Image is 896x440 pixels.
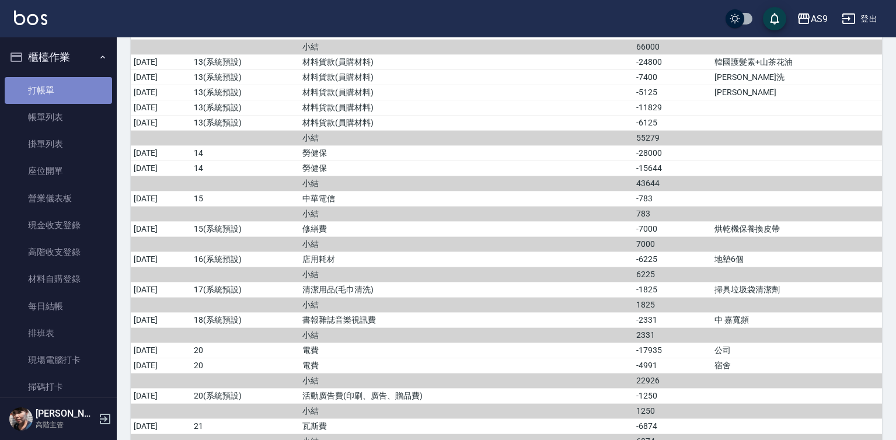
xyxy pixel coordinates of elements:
td: -1825 [633,282,712,297]
td: [DATE] [131,115,191,130]
td: -7400 [633,69,712,85]
td: 勞健保 [299,145,555,160]
td: 14 [191,145,299,160]
td: 掃具垃圾袋清潔劑 [712,282,882,297]
td: 材料貨款(員購材料) [299,100,555,115]
td: 材料貨款(員購材料) [299,85,555,100]
a: 材料自購登錄 [5,266,112,292]
a: 掛單列表 [5,131,112,158]
a: 現場電腦打卡 [5,347,112,373]
td: 地墊6個 [712,252,882,267]
td: 小結 [299,403,555,418]
td: 43644 [633,176,712,191]
td: [DATE] [131,160,191,176]
button: 櫃檯作業 [5,42,112,72]
td: 小結 [299,236,555,252]
td: [PERSON_NAME] [712,85,882,100]
td: 公司 [712,343,882,358]
td: 小結 [299,130,555,145]
td: 小結 [299,267,555,282]
td: 小結 [299,373,555,388]
td: 20 [191,358,299,373]
td: 13(系統預設) [191,54,299,69]
td: 小結 [299,327,555,343]
td: 13(系統預設) [191,100,299,115]
td: 中 嘉寬頻 [712,312,882,327]
a: 現金收支登錄 [5,212,112,239]
td: -7000 [633,221,712,236]
img: Person [9,407,33,431]
td: 13(系統預設) [191,69,299,85]
td: 店用耗材 [299,252,555,267]
a: 打帳單 [5,77,112,104]
td: [DATE] [131,69,191,85]
td: 66000 [633,39,712,54]
td: 烘乾機保養換皮帶 [712,221,882,236]
td: 小結 [299,297,555,312]
td: [DATE] [131,85,191,100]
h5: [PERSON_NAME] [36,408,95,420]
td: 13(系統預設) [191,115,299,130]
td: -5125 [633,85,712,100]
td: [DATE] [131,100,191,115]
td: 書報雜誌音樂視訊費 [299,312,555,327]
td: 55279 [633,130,712,145]
td: 小結 [299,206,555,221]
td: 電費 [299,358,555,373]
td: 韓國護髮素+山茶花油 [712,54,882,69]
div: AS9 [811,12,828,26]
td: 21 [191,418,299,434]
td: 783 [633,206,712,221]
td: 中華電信 [299,191,555,206]
td: 13(系統預設) [191,85,299,100]
td: -4991 [633,358,712,373]
td: 材料貨款(員購材料) [299,115,555,130]
td: [DATE] [131,358,191,373]
td: 瓦斯費 [299,418,555,434]
td: 電費 [299,343,555,358]
td: [DATE] [131,252,191,267]
a: 座位開單 [5,158,112,184]
td: -6874 [633,418,712,434]
td: 20 [191,343,299,358]
td: 18(系統預設) [191,312,299,327]
td: -6225 [633,252,712,267]
td: 14 [191,160,299,176]
td: -15644 [633,160,712,176]
td: [DATE] [131,312,191,327]
td: -11829 [633,100,712,115]
td: 2331 [633,327,712,343]
td: 小結 [299,176,555,191]
td: -17935 [633,343,712,358]
td: [DATE] [131,343,191,358]
td: [DATE] [131,54,191,69]
button: AS9 [792,7,832,31]
button: save [763,7,786,30]
img: Logo [14,11,47,25]
td: 材料貨款(員購材料) [299,54,555,69]
a: 排班表 [5,320,112,347]
td: 16(系統預設) [191,252,299,267]
td: -24800 [633,54,712,69]
td: 1825 [633,297,712,312]
td: [DATE] [131,191,191,206]
td: [PERSON_NAME]洗 [712,69,882,85]
td: 宿舍 [712,358,882,373]
td: 15 [191,191,299,206]
td: 15(系統預設) [191,221,299,236]
td: 清潔用品(毛巾清洗) [299,282,555,297]
td: 勞健保 [299,160,555,176]
p: 高階主管 [36,420,95,430]
td: 20(系統預設) [191,388,299,403]
td: 活動廣告費(印刷、廣告、贈品費) [299,388,555,403]
a: 每日結帳 [5,293,112,320]
td: 6225 [633,267,712,282]
td: 1250 [633,403,712,418]
td: 22926 [633,373,712,388]
td: [DATE] [131,388,191,403]
button: 登出 [837,8,882,30]
td: [DATE] [131,221,191,236]
td: 修繕費 [299,221,555,236]
a: 營業儀表板 [5,185,112,212]
td: 材料貨款(員購材料) [299,69,555,85]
